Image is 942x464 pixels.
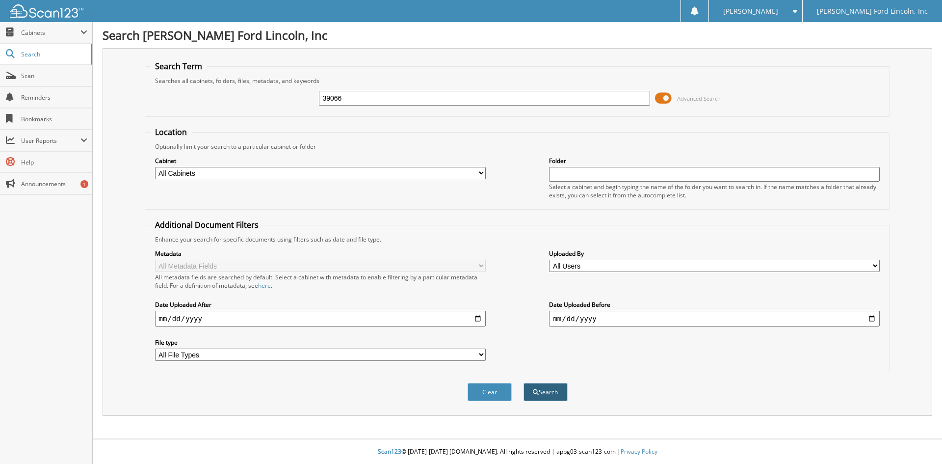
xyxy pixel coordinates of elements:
[21,158,87,166] span: Help
[155,338,486,347] label: File type
[155,311,486,327] input: start
[549,300,880,309] label: Date Uploaded Before
[155,157,486,165] label: Cabinet
[150,61,207,72] legend: Search Term
[155,249,486,258] label: Metadata
[677,95,721,102] span: Advanced Search
[549,249,880,258] label: Uploaded By
[150,219,263,230] legend: Additional Document Filters
[150,77,885,85] div: Searches all cabinets, folders, files, metadata, and keywords
[549,157,880,165] label: Folder
[21,180,87,188] span: Announcements
[523,383,568,401] button: Search
[21,28,80,37] span: Cabinets
[103,27,932,43] h1: Search [PERSON_NAME] Ford Lincoln, Inc
[21,115,87,123] span: Bookmarks
[378,447,401,456] span: Scan123
[80,180,88,188] div: 1
[10,4,83,18] img: scan123-logo-white.svg
[150,235,885,244] div: Enhance your search for specific documents using filters such as date and file type.
[621,447,657,456] a: Privacy Policy
[258,281,271,290] a: here
[468,383,512,401] button: Clear
[155,300,486,309] label: Date Uploaded After
[21,72,87,80] span: Scan
[549,311,880,327] input: end
[21,136,80,145] span: User Reports
[817,8,928,14] span: [PERSON_NAME] Ford Lincoln, Inc
[723,8,778,14] span: [PERSON_NAME]
[150,142,885,151] div: Optionally limit your search to a particular cabinet or folder
[893,417,942,464] iframe: Chat Widget
[93,440,942,464] div: © [DATE]-[DATE] [DOMAIN_NAME]. All rights reserved | appg03-scan123-com |
[21,50,86,58] span: Search
[150,127,192,137] legend: Location
[155,273,486,290] div: All metadata fields are searched by default. Select a cabinet with metadata to enable filtering b...
[21,93,87,102] span: Reminders
[549,183,880,199] div: Select a cabinet and begin typing the name of the folder you want to search in. If the name match...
